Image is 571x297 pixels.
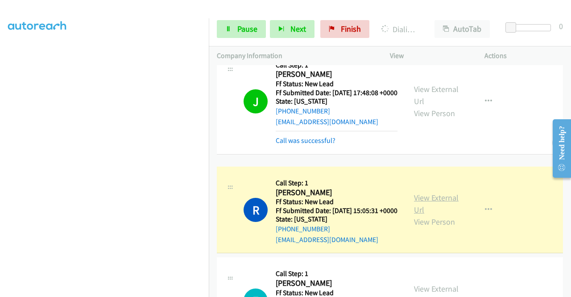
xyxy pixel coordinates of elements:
[276,117,378,126] a: [EMAIL_ADDRESS][DOMAIN_NAME]
[381,23,418,35] p: Dialing [PERSON_NAME]
[276,88,397,97] h5: Ff Submitted Date: [DATE] 17:48:08 +0000
[390,50,468,61] p: View
[244,89,268,113] h1: J
[414,192,459,215] a: View External Url
[276,107,330,115] a: [PHONE_NUMBER]
[276,179,397,188] h5: Call Step: 1
[414,108,455,118] a: View Person
[320,20,369,38] a: Finish
[276,215,397,224] h5: State: [US_STATE]
[237,24,257,34] span: Pause
[414,84,459,106] a: View External Url
[484,50,563,61] p: Actions
[244,198,268,222] h1: R
[290,24,306,34] span: Next
[276,235,378,244] a: [EMAIL_ADDRESS][DOMAIN_NAME]
[276,278,397,289] h2: [PERSON_NAME]
[276,206,397,215] h5: Ff Submitted Date: [DATE] 15:05:31 +0000
[341,24,361,34] span: Finish
[276,61,397,70] h5: Call Step: 1
[276,225,330,233] a: [PHONE_NUMBER]
[434,20,490,38] button: AutoTab
[276,269,397,278] h5: Call Step: 1
[270,20,314,38] button: Next
[414,217,455,227] a: View Person
[276,97,397,106] h5: State: [US_STATE]
[559,20,563,32] div: 0
[276,136,335,145] a: Call was successful?
[276,197,397,206] h5: Ff Status: New Lead
[276,79,397,88] h5: Ff Status: New Lead
[276,188,397,198] h2: [PERSON_NAME]
[217,20,266,38] a: Pause
[217,50,374,61] p: Company Information
[510,24,551,31] div: Delay between calls (in seconds)
[546,113,571,184] iframe: Resource Center
[276,69,395,79] h2: [PERSON_NAME]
